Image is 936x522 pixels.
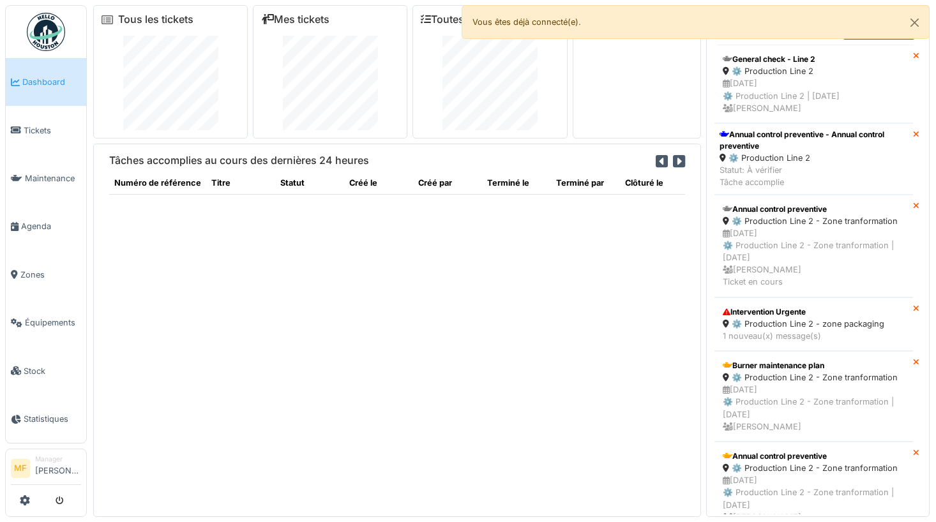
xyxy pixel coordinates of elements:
div: [DATE] ⚙️ Production Line 2 | [DATE] [PERSON_NAME] [723,77,905,114]
a: Stock [6,347,86,394]
a: Mes tickets [261,13,329,26]
span: Stock [24,365,81,377]
span: Zones [20,269,81,281]
div: General check - Line 2 [723,54,905,65]
a: MF Manager[PERSON_NAME] [11,454,81,485]
div: [DATE] ⚙️ Production Line 2 - Zone tranformation | [DATE] [PERSON_NAME] Ticket en cours [723,227,905,288]
a: Équipements [6,299,86,347]
th: Terminé le [482,172,551,195]
li: [PERSON_NAME] [35,454,81,482]
a: Annual control preventive - Annual control preventive ⚙️ Production Line 2 Statut: À vérifierTâch... [714,123,913,195]
span: Maintenance [25,172,81,184]
span: Dashboard [22,76,81,88]
span: Tickets [24,124,81,137]
div: ⚙️ Production Line 2 [720,152,908,164]
div: ⚙️ Production Line 2 - Zone tranformation [723,462,905,474]
a: Toutes les tâches [421,13,516,26]
th: Clôturé le [620,172,689,195]
div: Annual control preventive [723,451,905,462]
a: Dashboard [6,58,86,106]
a: Zones [6,251,86,299]
div: Annual control preventive - Annual control preventive [720,129,908,152]
span: Agenda [21,220,81,232]
div: ⚙️ Production Line 2 - Zone tranformation [723,215,905,227]
button: Close [900,6,929,40]
a: Intervention Urgente ⚙️ Production Line 2 - zone packaging 1 nouveau(x) message(s) [714,297,913,351]
div: [DATE] ⚙️ Production Line 2 - Zone tranformation | [DATE] [PERSON_NAME] [723,384,905,433]
div: Annual control preventive [723,204,905,215]
a: Agenda [6,202,86,250]
a: Tous les tickets [118,13,193,26]
div: ⚙️ Production Line 2 - Zone tranformation [723,371,905,384]
div: 1 nouveau(x) message(s) [723,330,905,342]
th: Statut [275,172,344,195]
th: Terminé par [551,172,620,195]
span: Statistiques [24,413,81,425]
div: Manager [35,454,81,464]
div: Vous êtes déjà connecté(e). [462,5,930,39]
div: ⚙️ Production Line 2 - zone packaging [723,318,905,330]
div: Burner maintenance plan [723,360,905,371]
th: Numéro de référence [109,172,206,195]
li: MF [11,459,30,478]
a: Burner maintenance plan ⚙️ Production Line 2 - Zone tranformation [DATE]⚙️ Production Line 2 - Zo... [714,351,913,442]
div: Intervention Urgente [723,306,905,318]
div: ⚙️ Production Line 2 [723,65,905,77]
h6: Tâches accomplies au cours des dernières 24 heures [109,154,369,167]
span: Équipements [25,317,81,329]
a: Maintenance [6,154,86,202]
a: Tickets [6,106,86,154]
a: Statistiques [6,395,86,443]
img: Badge_color-CXgf-gQk.svg [27,13,65,51]
th: Créé le [344,172,413,195]
th: Créé par [413,172,482,195]
div: Statut: À vérifier Tâche accomplie [720,164,908,188]
a: Annual control preventive ⚙️ Production Line 2 - Zone tranformation [DATE]⚙️ Production Line 2 - ... [714,195,913,297]
th: Titre [206,172,275,195]
a: General check - Line 2 ⚙️ Production Line 2 [DATE]⚙️ Production Line 2 | [DATE] [PERSON_NAME] [714,45,913,123]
